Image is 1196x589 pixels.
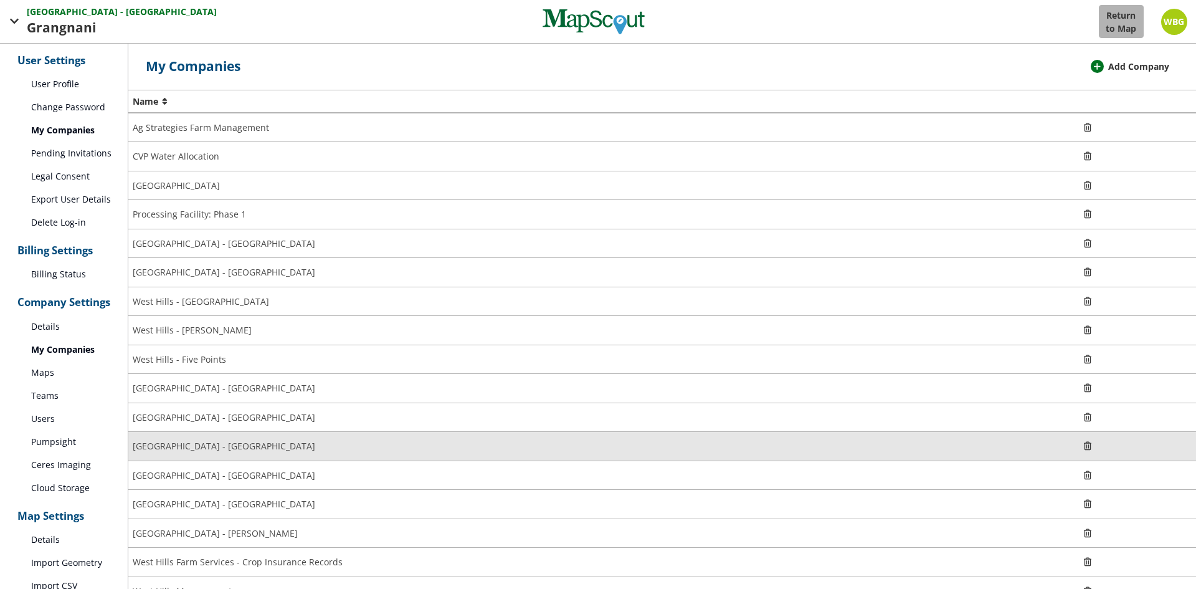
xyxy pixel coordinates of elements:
span: West Hills - Five Points [133,353,226,365]
span: [GEOGRAPHIC_DATA] - [PERSON_NAME] [133,527,298,539]
span: Ag Strategies Farm Management [133,122,269,133]
span: Name [133,95,158,108]
span: [GEOGRAPHIC_DATA] - [GEOGRAPHIC_DATA] [133,498,315,510]
p: to Map [1106,22,1136,35]
span: [GEOGRAPHIC_DATA] - [GEOGRAPHIC_DATA] [133,411,315,423]
img: MapScout [541,4,646,39]
span: Processing Facility: Phase 1 [133,208,246,220]
button: Add Company [1085,57,1179,77]
span: [GEOGRAPHIC_DATA] [133,180,220,191]
span: [GEOGRAPHIC_DATA] - [GEOGRAPHIC_DATA] [27,5,219,18]
span: [GEOGRAPHIC_DATA] - [GEOGRAPHIC_DATA] [133,469,315,481]
span: [GEOGRAPHIC_DATA] - [GEOGRAPHIC_DATA] [133,382,315,394]
span: [GEOGRAPHIC_DATA] - [GEOGRAPHIC_DATA] [133,266,315,278]
span: My Companies [146,57,240,77]
span: Grangnani [27,18,99,38]
span: [GEOGRAPHIC_DATA] - [GEOGRAPHIC_DATA] [133,237,315,249]
span: Add Company [1108,60,1169,73]
span: [GEOGRAPHIC_DATA] - [GEOGRAPHIC_DATA] [133,440,315,452]
button: Return to Map [1099,5,1144,38]
span: West Hills - [PERSON_NAME] [133,324,252,336]
span: WBG [1164,16,1184,27]
span: West Hills Farm Services - Crop Insurance Records [133,556,343,568]
span: West Hills - [GEOGRAPHIC_DATA] [133,295,269,307]
span: CVP Water Allocation [133,150,219,162]
p: Return [1106,9,1136,22]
